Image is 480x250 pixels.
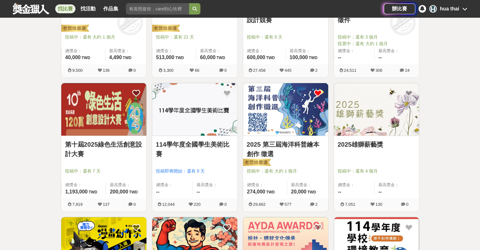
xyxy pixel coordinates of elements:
span: TWD [123,56,131,60]
span: 最高獎金： [290,48,324,54]
span: 總獎金： [338,182,371,188]
span: 20,000 [291,189,306,194]
span: 600,000 [247,55,265,60]
span: 最高獎金： [378,48,415,54]
span: 總獎金： [65,182,102,188]
img: Cover Image [334,83,419,136]
span: 投稿即將開始：還有 9 天 [156,168,234,174]
span: 577 [285,202,292,207]
span: 投稿中：還有 大約 1 個月 [247,168,324,174]
span: 306 [376,68,382,73]
span: 最高獎金： [291,182,324,188]
span: 0 [224,68,227,73]
span: 投稿中：還有 21 天 [156,34,234,40]
span: 最高獎金： [197,182,234,188]
span: 274,000 [247,189,265,194]
span: 4,490 [109,55,122,60]
span: -- [378,55,382,60]
span: 220 [194,202,201,207]
span: 投稿中：還有 4 個月 [338,168,415,174]
span: 7,051 [345,202,355,207]
span: TWD [89,190,97,194]
span: 總獎金： [247,182,283,188]
span: 0 [406,202,408,207]
span: 136 [103,68,110,73]
span: 100,000 [290,55,308,60]
span: 445 [285,68,292,73]
img: 老闆娘嚴選 [60,24,89,33]
span: 總獎金： [247,48,282,54]
span: 2 [315,202,317,207]
span: TWD [81,56,90,60]
div: H [429,5,437,13]
span: 最高獎金： [109,48,143,54]
div: hua thai [440,5,459,13]
span: 513,000 [156,55,175,60]
a: 辦比賽 [384,3,415,14]
span: 總獎金： [156,48,192,54]
span: 0 [224,202,227,207]
span: TWD [216,56,225,60]
img: Cover Image [152,83,237,136]
span: -- [197,189,200,194]
span: 總獎金： [65,48,101,54]
span: 投票中：還有 大約 1 個月 [338,40,415,47]
span: 2 [315,68,317,73]
span: 40,000 [65,55,81,60]
span: 0 [133,68,136,73]
img: Cover Image [61,83,146,136]
span: 24 [405,68,409,73]
span: 29,662 [253,202,266,207]
span: 最高獎金： [200,48,234,54]
img: 老闆娘嚴選 [242,158,271,167]
span: 27,458 [253,68,266,73]
a: 作品集 [101,4,121,13]
span: 1,193,000 [65,189,88,194]
span: 200,000 [110,189,128,194]
span: -- [338,55,341,60]
a: 114學年度全國學生美術比賽 [156,140,234,159]
span: 130 [376,202,382,207]
span: 7,919 [72,202,83,207]
span: 12,044 [162,202,175,207]
span: 24,511 [344,68,357,73]
span: 投稿中：還有 7 天 [65,168,143,174]
span: 60,000 [200,55,216,60]
span: TWD [266,56,275,60]
span: 66 [195,68,199,73]
span: 最高獎金： [110,182,142,188]
a: 找活動 [78,4,98,13]
span: 投稿中：還有 大約 1 個月 [65,34,143,40]
span: TWD [309,56,317,60]
input: 有長照挺你，care到心坎裡！青春出手，拍出照顧 影音徵件活動 [126,3,189,15]
span: 0 [133,202,136,207]
span: 總獎金： [156,182,189,188]
span: -- [338,189,341,194]
span: TWD [175,56,184,60]
span: 137 [103,202,110,207]
span: 總獎金： [338,48,371,54]
a: 2025 第三屆海洋科普繪本創作 徵選 [247,140,324,159]
span: 最高獎金： [378,182,415,188]
img: 老闆娘嚴選 [151,24,180,33]
a: 第十屆2025綠色生活創意設計大賽 [65,140,143,159]
span: -- [378,189,382,194]
span: TWD [307,190,316,194]
span: 3,300 [163,68,174,73]
a: 找比賽 [55,4,75,13]
a: 2025雄獅薪藝獎 [338,140,415,149]
span: 9,500 [72,68,83,73]
img: Cover Image [243,83,328,136]
span: 投稿中：還有 9 天 [247,34,324,40]
span: TWD [266,190,275,194]
span: -- [156,189,160,194]
span: TWD [129,190,138,194]
span: 投稿中：還有 3 個月 [338,34,415,40]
